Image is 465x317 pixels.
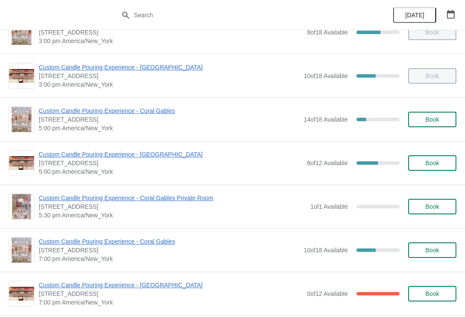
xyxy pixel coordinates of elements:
[39,124,299,132] span: 5:00 pm America/New_York
[39,167,303,176] span: 5:00 pm America/New_York
[405,12,424,19] span: [DATE]
[425,290,439,297] span: Book
[425,203,439,210] span: Book
[39,72,299,80] span: [STREET_ADDRESS]
[39,63,299,72] span: Custom Candle Pouring Experience - [GEOGRAPHIC_DATA]
[304,116,348,123] span: 14 of 18 Available
[39,254,299,263] span: 7:00 pm America/New_York
[307,160,348,166] span: 6 of 12 Available
[9,156,34,170] img: Custom Candle Pouring Experience - Fort Lauderdale | 914 East Las Olas Boulevard, Fort Lauderdale...
[12,238,32,263] img: Custom Candle Pouring Experience - Coral Gables | 154 Giralda Avenue, Coral Gables, FL, USA | 7:0...
[425,247,439,254] span: Book
[393,7,436,23] button: [DATE]
[39,37,303,45] span: 3:00 pm America/New_York
[39,107,299,115] span: Custom Candle Pouring Experience - Coral Gables
[307,29,348,36] span: 8 of 18 Available
[39,115,299,124] span: [STREET_ADDRESS]
[310,203,348,210] span: 1 of 1 Available
[408,242,456,258] button: Book
[304,72,348,79] span: 10 of 18 Available
[39,211,306,220] span: 5:30 pm America/New_York
[307,290,348,297] span: 0 of 12 Available
[304,247,348,254] span: 10 of 18 Available
[39,246,299,254] span: [STREET_ADDRESS]
[39,194,306,202] span: Custom Candle Pouring Experience - Coral Gables Private Room
[39,202,306,211] span: [STREET_ADDRESS]
[39,289,303,298] span: [STREET_ADDRESS]
[12,20,32,45] img: Custom Candle Pouring Experience - Coral Gables | 154 Giralda Avenue, Coral Gables, FL, USA | 3:0...
[425,116,439,123] span: Book
[12,194,31,219] img: Custom Candle Pouring Experience - Coral Gables Private Room | 154 Giralda Avenue, Coral Gables, ...
[9,287,34,301] img: Custom Candle Pouring Experience - Fort Lauderdale | 914 East Las Olas Boulevard, Fort Lauderdale...
[39,237,299,246] span: Custom Candle Pouring Experience - Coral Gables
[12,107,32,132] img: Custom Candle Pouring Experience - Coral Gables | 154 Giralda Avenue, Coral Gables, FL, USA | 5:0...
[39,281,303,289] span: Custom Candle Pouring Experience - [GEOGRAPHIC_DATA]
[39,28,303,37] span: [STREET_ADDRESS]
[39,298,303,307] span: 7:00 pm America/New_York
[39,150,303,159] span: Custom Candle Pouring Experience - [GEOGRAPHIC_DATA]
[133,7,349,23] input: Search
[425,160,439,166] span: Book
[9,69,34,83] img: Custom Candle Pouring Experience - Fort Lauderdale | 914 East Las Olas Boulevard, Fort Lauderdale...
[39,159,303,167] span: [STREET_ADDRESS]
[39,80,299,89] span: 3:00 pm America/New_York
[408,112,456,127] button: Book
[408,286,456,301] button: Book
[408,155,456,171] button: Book
[408,199,456,214] button: Book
